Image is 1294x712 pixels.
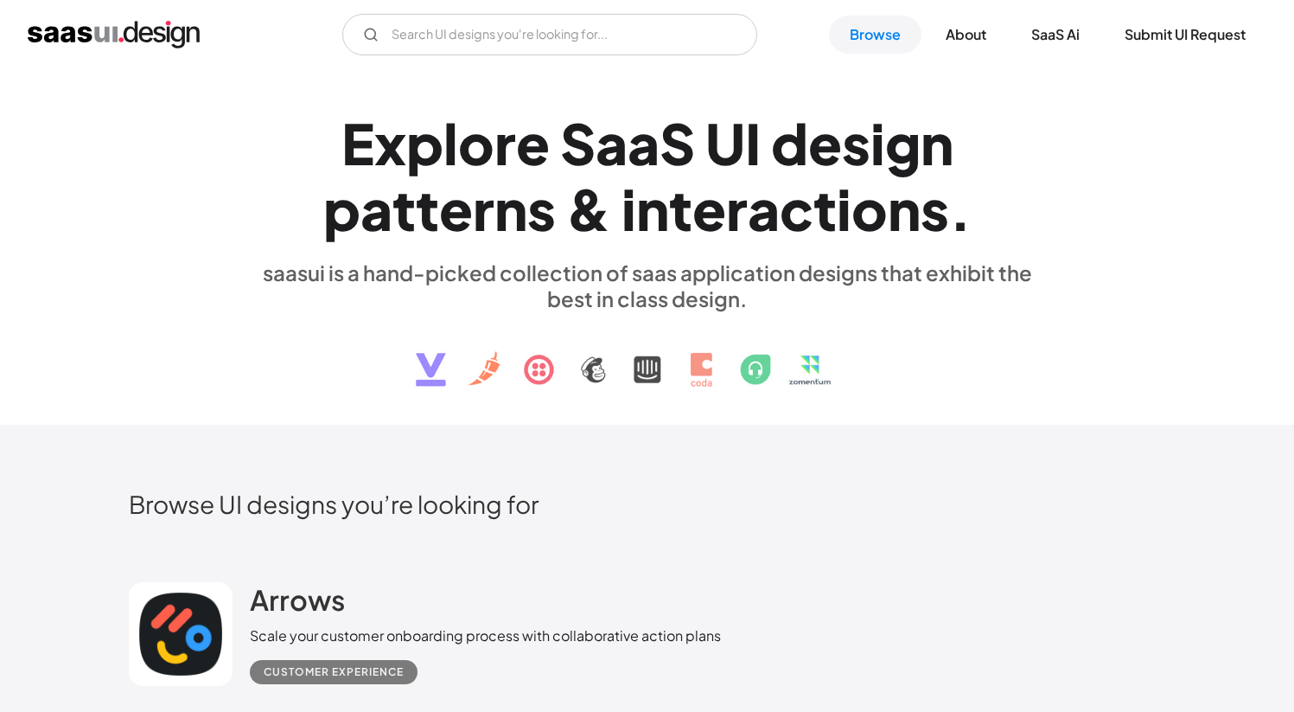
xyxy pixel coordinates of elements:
[921,110,953,176] div: n
[622,176,636,242] div: i
[250,110,1045,243] h1: Explore SaaS UI design patterns & interactions.
[748,176,780,242] div: a
[885,110,921,176] div: g
[473,176,494,242] div: r
[264,662,404,683] div: Customer Experience
[323,176,360,242] div: p
[705,110,745,176] div: U
[726,176,748,242] div: r
[949,176,972,242] div: .
[692,176,726,242] div: e
[925,16,1007,54] a: About
[851,176,888,242] div: o
[458,110,494,176] div: o
[829,16,921,54] a: Browse
[494,110,516,176] div: r
[342,14,757,55] form: Email Form
[660,110,695,176] div: S
[360,176,392,242] div: a
[921,176,949,242] div: s
[439,176,473,242] div: e
[416,176,439,242] div: t
[250,582,345,617] h2: Arrows
[342,14,757,55] input: Search UI designs you're looking for...
[888,176,921,242] div: n
[628,110,660,176] div: a
[341,110,374,176] div: E
[813,176,837,242] div: t
[250,260,1045,311] div: saasui is a hand-picked collection of saas application designs that exhibit the best in class des...
[842,110,870,176] div: s
[392,176,416,242] div: t
[527,176,556,242] div: s
[636,176,669,242] div: n
[1010,16,1100,54] a: SaaS Ai
[669,176,692,242] div: t
[560,110,596,176] div: S
[837,176,851,242] div: i
[28,21,200,48] a: home
[406,110,443,176] div: p
[745,110,761,176] div: I
[443,110,458,176] div: l
[808,110,842,176] div: e
[870,110,885,176] div: i
[386,311,909,401] img: text, icon, saas logo
[129,489,1166,519] h2: Browse UI designs you’re looking for
[1104,16,1266,54] a: Submit UI Request
[494,176,527,242] div: n
[566,176,611,242] div: &
[596,110,628,176] div: a
[250,582,345,625] a: Arrows
[780,176,813,242] div: c
[250,625,721,646] div: Scale your customer onboarding process with collaborative action plans
[771,110,808,176] div: d
[374,110,406,176] div: x
[516,110,550,176] div: e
